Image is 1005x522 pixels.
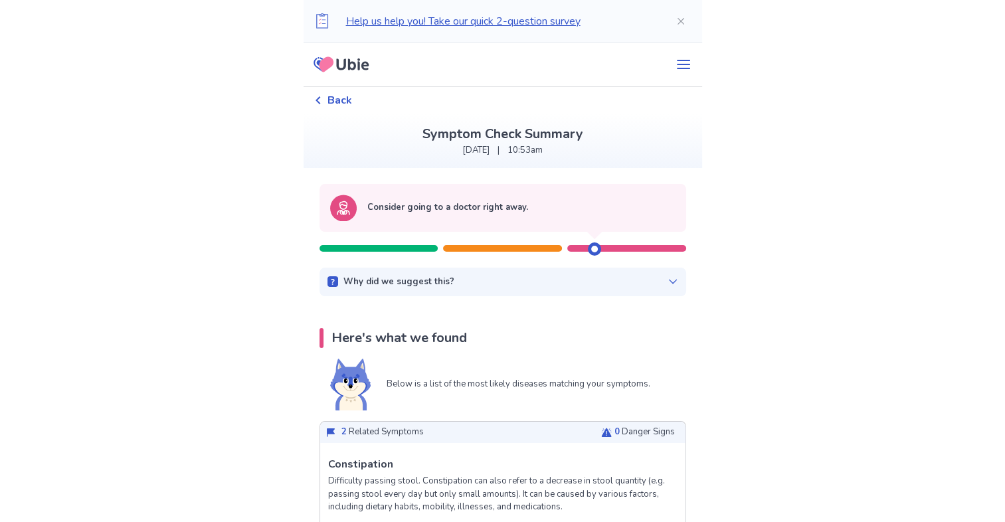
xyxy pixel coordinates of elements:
p: Difficulty passing stool. Constipation can also refer to a decrease in stool quantity (e.g. passi... [328,475,678,514]
p: 10:53am [507,144,543,157]
p: [DATE] [462,144,490,157]
p: Constipation [328,456,393,472]
p: Danger Signs [614,426,675,439]
img: Shiba [330,359,371,410]
span: 0 [614,426,620,438]
p: Below is a list of the most likely diseases matching your symptoms. [387,378,650,391]
p: Help us help you! Take our quick 2-question survey [346,13,654,29]
p: Why did we suggest this? [343,276,454,289]
p: | [498,144,500,157]
button: menu [665,51,702,78]
p: Here's what we found [331,328,467,348]
p: Consider going to a doctor right away. [367,201,528,215]
p: Related Symptoms [341,426,424,439]
span: Back [327,92,352,108]
p: Symptom Check Summary [314,124,691,144]
span: 2 [341,426,347,438]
